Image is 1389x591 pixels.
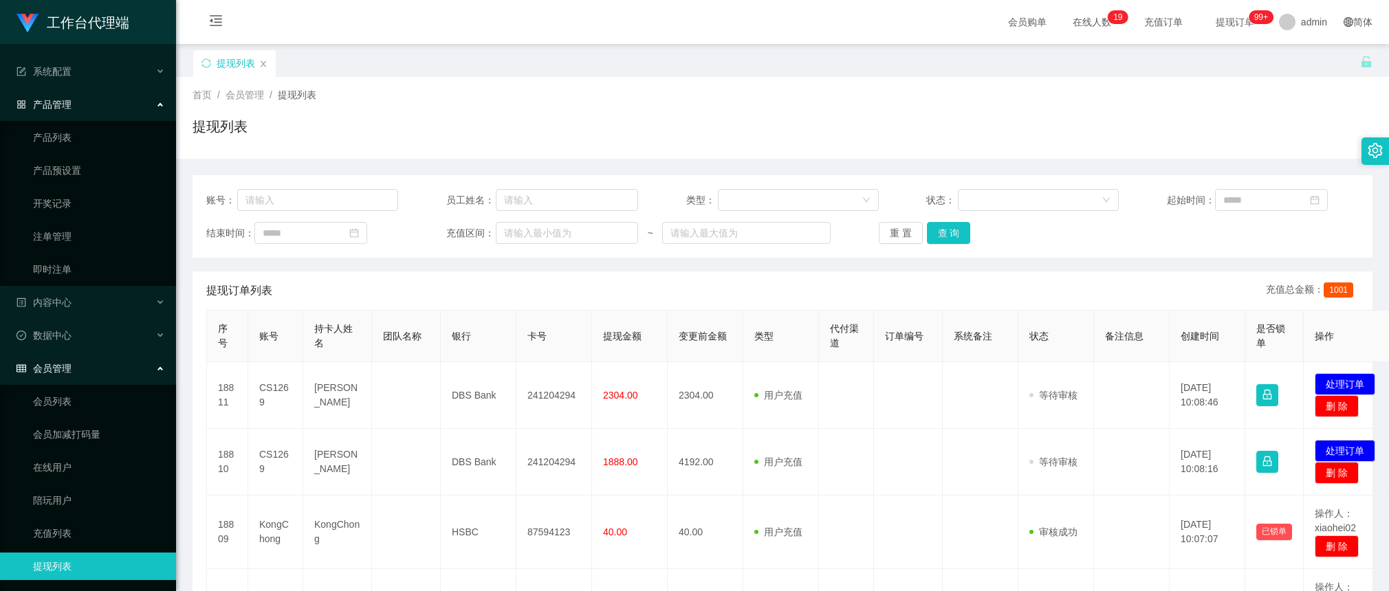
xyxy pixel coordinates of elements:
a: 即时注单 [33,256,165,283]
i: 图标: down [1102,196,1111,205]
input: 请输入 [237,189,399,211]
span: 系统配置 [17,66,72,77]
span: 账号 [259,331,278,342]
p: 1 [1113,10,1118,24]
h1: 提现列表 [193,116,248,137]
span: 数据中心 [17,330,72,341]
span: 类型 [754,331,774,342]
td: HSBC [441,495,516,569]
span: 提现订单列表 [206,282,272,299]
td: [PERSON_NAME] [303,429,372,495]
i: 图标: global [1344,17,1353,27]
span: 1001 [1324,282,1353,298]
span: 用户充值 [754,390,802,401]
i: 图标: appstore-o [17,100,26,109]
span: 状态： [926,193,957,208]
span: 系统备注 [954,331,992,342]
td: KongChong [303,495,372,569]
a: 提现列表 [33,553,165,580]
td: KongChong [248,495,303,569]
span: 账号： [206,193,237,208]
button: 已锁单 [1256,524,1292,540]
a: 陪玩用户 [33,487,165,514]
button: 删 除 [1315,395,1359,417]
p: 9 [1118,10,1123,24]
a: 产品预设置 [33,157,165,184]
span: 团队名称 [383,331,422,342]
span: 用户充值 [754,526,802,537]
button: 图标: lock [1256,451,1278,473]
span: 序号 [218,323,228,348]
td: DBS Bank [441,429,516,495]
a: 注单管理 [33,223,165,250]
i: 图标: table [17,364,26,373]
i: 图标: down [862,196,871,205]
td: 241204294 [516,429,592,495]
span: 银行 [452,331,471,342]
a: 充值列表 [33,520,165,547]
td: 2304.00 [668,362,743,429]
button: 处理订单 [1315,440,1375,462]
span: 等待审核 [1029,456,1078,467]
h1: 工作台代理端 [47,1,129,45]
span: 订单编号 [885,331,923,342]
sup: 19 [1108,10,1128,24]
span: 产品管理 [17,99,72,110]
i: 图标: form [17,67,26,76]
i: 图标: calendar [1310,195,1320,205]
span: 1888.00 [603,456,638,467]
i: 图标: unlock [1360,56,1372,68]
button: 删 除 [1315,462,1359,484]
span: 备注信息 [1105,331,1144,342]
i: 图标: menu-fold [193,1,239,45]
div: 充值总金额： [1266,282,1359,299]
span: ~ [638,226,662,241]
td: 87594123 [516,495,592,569]
span: 等待审核 [1029,390,1078,401]
span: 员工姓名： [446,193,496,208]
button: 删 除 [1315,535,1359,557]
img: logo.9652507e.png [17,14,39,33]
span: 类型： [686,193,717,208]
sup: 1022 [1249,10,1273,24]
i: 图标: setting [1368,143,1383,158]
td: [DATE] 10:08:16 [1170,429,1245,495]
span: 持卡人姓名 [314,323,353,348]
td: [DATE] 10:07:07 [1170,495,1245,569]
td: 40.00 [668,495,743,569]
span: 结束时间： [206,226,254,241]
span: 2304.00 [603,390,638,401]
span: 状态 [1029,331,1049,342]
span: 创建时间 [1181,331,1219,342]
i: 图标: profile [17,298,26,307]
td: [PERSON_NAME] [303,362,372,429]
button: 查 询 [927,222,971,244]
input: 请输入最小值为 [496,222,638,244]
button: 重 置 [879,222,923,244]
span: / [217,89,220,100]
a: 在线用户 [33,454,165,481]
div: 提现列表 [217,50,255,76]
span: / [270,89,272,100]
td: CS1269 [248,429,303,495]
a: 工作台代理端 [17,16,129,27]
td: 4192.00 [668,429,743,495]
span: 在线人数 [1066,17,1118,27]
a: 产品列表 [33,124,165,151]
span: 用户充值 [754,456,802,467]
span: 提现订单 [1209,17,1261,27]
span: 审核成功 [1029,526,1078,537]
a: 开奖记录 [33,190,165,217]
span: 会员管理 [226,89,264,100]
span: 内容中心 [17,297,72,308]
button: 处理订单 [1315,373,1375,395]
i: 图标: close [259,60,267,68]
span: 卡号 [527,331,547,342]
span: 变更前金额 [679,331,727,342]
span: 操作 [1315,331,1334,342]
button: 图标: lock [1256,384,1278,406]
td: DBS Bank [441,362,516,429]
span: 首页 [193,89,212,100]
span: 操作人：xiaohei02 [1315,508,1356,533]
input: 请输入最大值为 [662,222,831,244]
